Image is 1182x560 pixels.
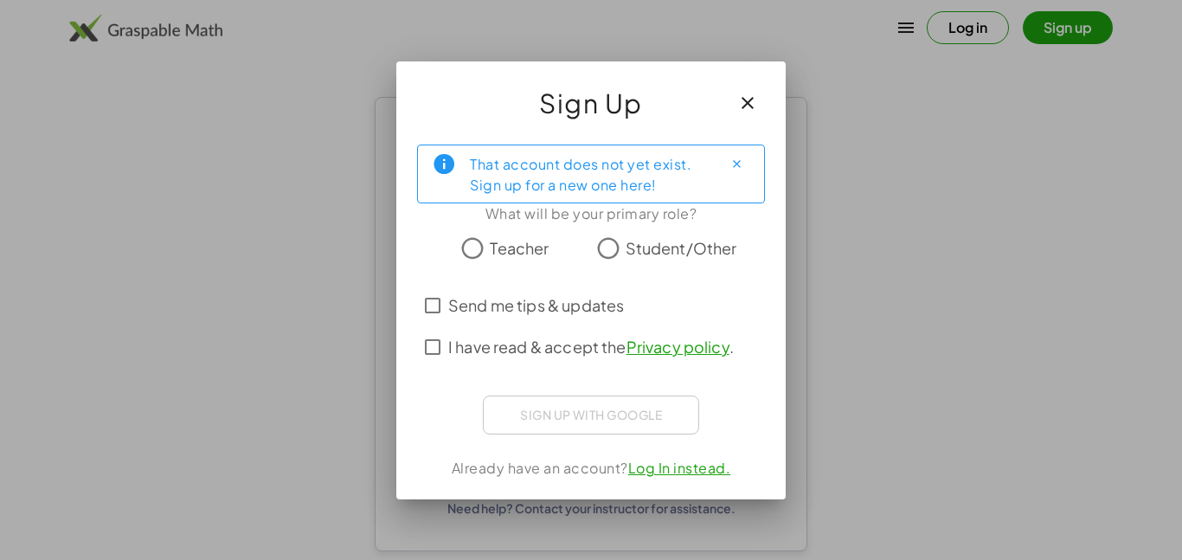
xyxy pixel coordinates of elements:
a: Log In instead. [628,459,731,477]
span: Sign Up [539,82,643,124]
button: Close [723,151,750,178]
div: Already have an account? [417,458,765,479]
span: Teacher [490,236,549,260]
span: Send me tips & updates [448,293,624,317]
a: Privacy policy [626,337,729,357]
div: What will be your primary role? [417,203,765,224]
span: I have read & accept the . [448,335,734,358]
span: Student/Other [626,236,737,260]
div: That account does not yet exist. Sign up for a new one here! [470,152,709,196]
